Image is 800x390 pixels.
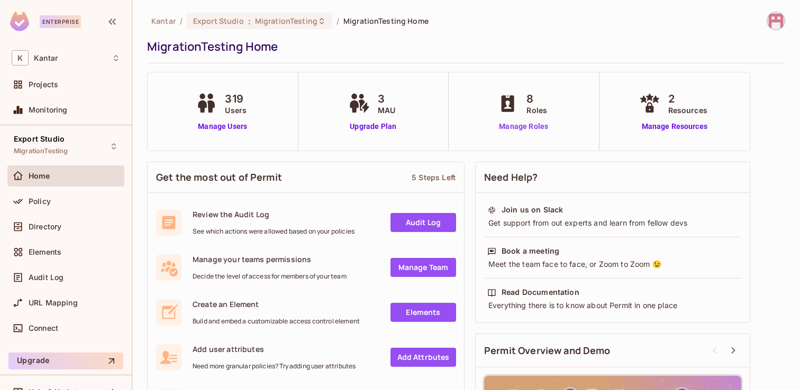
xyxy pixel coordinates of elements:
span: Review the Audit Log [193,209,354,219]
span: the active workspace [151,16,176,26]
span: 8 [526,91,547,107]
span: See which actions were allowed based on your policies [193,227,354,236]
span: Resources [668,105,707,116]
span: Build and embed a customizable access control element [193,317,360,326]
span: 2 [668,91,707,107]
div: Join us on Slack [502,205,563,215]
span: MigrationTesting [14,147,68,155]
a: Elements [390,303,456,322]
span: Workspace: Kantar [34,54,58,62]
button: Upgrade [8,352,123,369]
a: Audit Log [390,213,456,232]
div: Read Documentation [502,287,579,298]
span: Monitoring [29,106,68,114]
span: MigrationTesting Home [343,16,429,26]
span: Export Studio [14,135,65,143]
span: Add user attributes [193,344,356,354]
img: SReyMgAAAABJRU5ErkJggg== [10,12,29,31]
a: Manage Roles [495,121,552,132]
span: Permit Overview and Demo [484,344,611,357]
span: Users [225,105,247,116]
span: Projects [29,80,58,89]
div: Meet the team face to face, or Zoom to Zoom 😉 [487,259,738,270]
div: Everything there is to know about Permit in one place [487,300,738,311]
a: Upgrade Plan [346,121,401,132]
span: 319 [225,91,247,107]
span: Home [29,172,50,180]
div: MigrationTesting Home [147,39,780,54]
span: MigrationTesting [255,16,317,26]
img: Sahlath [767,12,785,30]
span: Get the most out of Permit [156,171,282,184]
span: : [248,17,251,25]
a: Manage Team [390,258,456,277]
span: Elements [29,248,61,256]
span: Audit Log [29,273,63,282]
span: Manage your teams permissions [193,254,347,264]
div: Book a meeting [502,246,559,256]
span: K [12,50,29,66]
span: Decide the level of access for members of your team [193,272,347,281]
span: Need more granular policies? Try adding user attributes [193,362,356,370]
li: / [180,16,183,26]
span: Roles [526,105,547,116]
a: Manage Users [193,121,252,132]
li: / [337,16,339,26]
span: URL Mapping [29,299,78,307]
span: Create an Element [193,299,360,309]
div: Enterprise [40,15,81,28]
span: 3 [378,91,395,107]
span: Policy [29,197,51,206]
a: Manage Resources [637,121,713,132]
span: Directory [29,222,61,231]
span: Export Studio [193,16,244,26]
span: Connect [29,324,58,332]
div: Get support from out experts and learn from fellow devs [487,218,738,228]
a: Add Attrbutes [390,348,456,367]
span: MAU [378,105,395,116]
div: 5 Steps Left [412,172,456,182]
span: Need Help? [484,171,538,184]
